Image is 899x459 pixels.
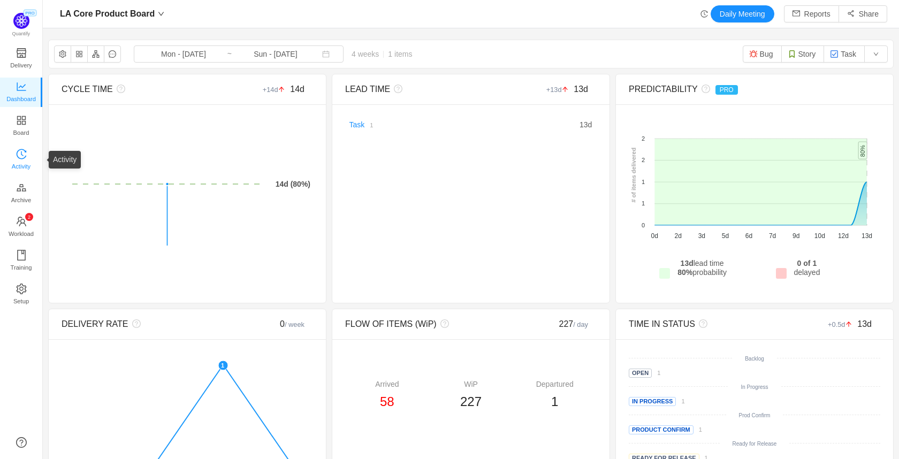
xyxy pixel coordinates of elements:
[16,149,27,171] a: Activity
[13,13,29,29] img: Quantify
[534,318,597,331] div: 227
[681,398,684,404] small: 1
[27,213,30,221] p: 2
[16,81,27,92] i: icon: line-chart
[263,86,291,94] small: +14d
[9,223,34,244] span: Workload
[652,368,660,377] a: 1
[16,182,27,193] i: icon: gold
[733,441,777,447] small: Ready for Release
[642,201,645,207] tspan: 1
[285,320,304,328] small: / week
[513,379,597,390] div: Departured
[675,233,682,240] tspan: 2d
[25,213,33,221] sup: 2
[642,222,645,228] tspan: 0
[12,156,31,177] span: Activity
[370,122,373,128] small: 1
[290,85,304,94] span: 14d
[629,369,652,378] span: Open
[16,250,27,272] a: Training
[11,189,31,211] span: Archive
[322,50,330,58] i: icon: calendar
[864,45,888,63] button: icon: down
[857,319,872,328] span: 13d
[16,48,27,58] i: icon: shop
[62,318,250,331] div: DELIVERY RATE
[278,86,285,93] i: icon: arrow-up
[788,50,796,58] img: 10315
[10,257,32,278] span: Training
[580,120,592,129] span: d
[12,31,31,36] span: Quantify
[739,412,771,418] small: Prod Confirm
[741,384,768,390] small: In Progress
[345,318,534,331] div: FLOW OF ITEMS (WiP)
[698,85,710,93] i: icon: question-circle
[364,120,373,129] a: 1
[695,319,707,328] i: icon: question-circle
[13,122,29,143] span: Board
[580,120,588,129] span: 13
[16,82,27,103] a: Dashboard
[280,319,304,328] span: 0
[429,379,513,390] div: WiP
[794,259,820,277] span: delayed
[629,83,818,96] div: PREDICTABILITY
[140,48,227,60] input: Start date
[345,85,390,94] span: LEAD TIME
[54,45,71,63] button: icon: setting
[16,284,27,294] i: icon: setting
[16,437,27,448] a: icon: question-circle
[562,86,569,93] i: icon: arrow-up
[16,115,27,126] i: icon: appstore
[711,5,774,22] button: Daily Meeting
[158,11,164,17] i: icon: down
[642,157,645,164] tspan: 2
[651,233,658,240] tspan: 0d
[814,233,825,240] tspan: 10d
[437,319,449,328] i: icon: question-circle
[345,379,429,390] div: Arrived
[629,397,676,406] span: In Progress
[573,320,588,328] small: / day
[715,85,738,95] span: PRO
[722,233,729,240] tspan: 5d
[60,5,155,22] span: LA Core Product Board
[460,394,482,409] span: 227
[128,319,141,328] i: icon: question-circle
[390,85,402,93] i: icon: question-circle
[797,259,817,267] strong: 0 of 1
[677,268,692,277] strong: 80%
[16,217,27,238] a: icon: teamWorkload
[676,396,684,405] a: 1
[845,321,852,328] i: icon: arrow-up
[694,425,702,433] a: 1
[16,116,27,137] a: Board
[629,425,694,434] span: Product Confirm
[232,48,319,60] input: End date
[677,259,727,277] span: lead time
[104,45,121,63] button: icon: message
[862,233,872,240] tspan: 13d
[699,426,702,433] small: 1
[16,149,27,159] i: icon: history
[769,233,776,240] tspan: 7d
[828,320,857,328] small: +0.5d
[87,45,104,63] button: icon: apartment
[749,50,758,58] img: 10303
[631,148,637,203] text: # of items delivered
[16,48,27,70] a: Delivery
[839,5,887,22] button: icon: share-altShare
[677,268,727,277] span: probability
[700,10,708,18] i: icon: history
[380,394,394,409] span: 58
[16,216,27,227] i: icon: team
[10,55,32,76] span: Delivery
[71,45,88,63] button: icon: appstore
[388,50,412,58] span: 1 items
[781,45,825,63] button: Story
[838,233,849,240] tspan: 12d
[793,233,799,240] tspan: 9d
[745,233,752,240] tspan: 6d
